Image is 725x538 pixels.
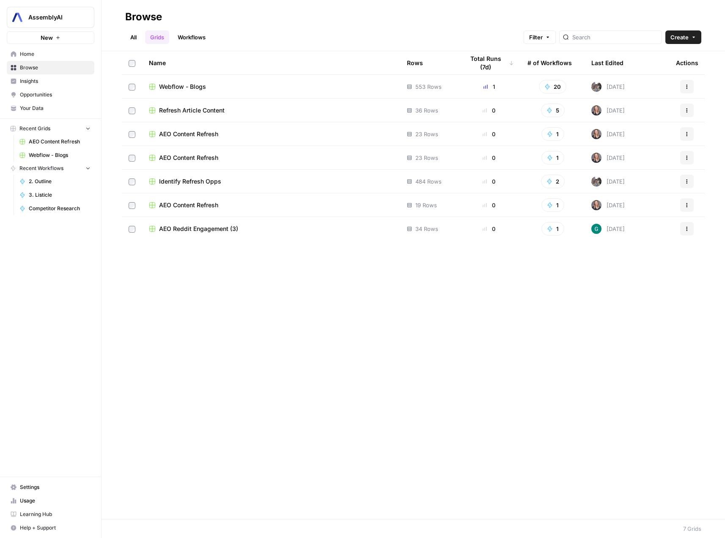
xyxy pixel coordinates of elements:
[591,176,625,187] div: [DATE]
[159,130,218,138] span: AEO Content Refresh
[464,82,514,91] div: 1
[415,225,438,233] span: 34 Rows
[20,77,91,85] span: Insights
[464,130,514,138] div: 0
[541,151,564,165] button: 1
[683,524,701,533] div: 7 Grids
[16,202,94,215] a: Competitor Research
[20,497,91,505] span: Usage
[524,30,556,44] button: Filter
[7,480,94,494] a: Settings
[415,130,438,138] span: 23 Rows
[159,225,238,233] span: AEO Reddit Engagement (3)
[7,508,94,521] a: Learning Hub
[10,10,25,25] img: AssemblyAI Logo
[591,51,623,74] div: Last Edited
[591,82,601,92] img: a2mlt6f1nb2jhzcjxsuraj5rj4vi
[29,151,91,159] span: Webflow - Blogs
[159,106,225,115] span: Refresh Article Content
[7,47,94,61] a: Home
[7,88,94,102] a: Opportunities
[591,129,625,139] div: [DATE]
[591,153,625,163] div: [DATE]
[159,82,206,91] span: Webflow - Blogs
[464,225,514,233] div: 0
[541,222,564,236] button: 1
[41,33,53,42] span: New
[16,148,94,162] a: Webflow - Blogs
[541,127,564,141] button: 1
[464,106,514,115] div: 0
[16,188,94,202] a: 3. Listicle
[149,82,393,91] a: Webflow - Blogs
[149,51,393,74] div: Name
[541,104,565,117] button: 5
[20,524,91,532] span: Help + Support
[539,80,566,93] button: 20
[7,7,94,28] button: Workspace: AssemblyAI
[591,129,601,139] img: u13gwt194sd4qc1jrypxg1l0agas
[541,175,565,188] button: 2
[7,61,94,74] a: Browse
[20,64,91,71] span: Browse
[591,176,601,187] img: a2mlt6f1nb2jhzcjxsuraj5rj4vi
[676,51,698,74] div: Actions
[415,201,437,209] span: 19 Rows
[149,201,393,209] a: AEO Content Refresh
[464,177,514,186] div: 0
[591,105,601,115] img: u13gwt194sd4qc1jrypxg1l0agas
[20,91,91,99] span: Opportunities
[29,205,91,212] span: Competitor Research
[665,30,701,44] button: Create
[464,154,514,162] div: 0
[464,201,514,209] div: 0
[591,105,625,115] div: [DATE]
[7,74,94,88] a: Insights
[20,483,91,491] span: Settings
[16,175,94,188] a: 2. Outline
[149,106,393,115] a: Refresh Article Content
[541,198,564,212] button: 1
[591,200,601,210] img: u13gwt194sd4qc1jrypxg1l0agas
[29,191,91,199] span: 3. Listicle
[591,224,601,234] img: ta2ocw7lbhelvj48ne7puf0aixb5
[125,30,142,44] a: All
[415,82,442,91] span: 553 Rows
[173,30,211,44] a: Workflows
[407,51,423,74] div: Rows
[16,135,94,148] a: AEO Content Refresh
[415,177,442,186] span: 484 Rows
[149,130,393,138] a: AEO Content Refresh
[159,201,218,209] span: AEO Content Refresh
[28,13,80,22] span: AssemblyAI
[159,177,221,186] span: Identify Refresh Opps
[7,122,94,135] button: Recent Grids
[670,33,689,41] span: Create
[149,154,393,162] a: AEO Content Refresh
[415,106,438,115] span: 36 Rows
[20,511,91,518] span: Learning Hub
[145,30,169,44] a: Grids
[19,165,63,172] span: Recent Workflows
[125,10,162,24] div: Browse
[591,200,625,210] div: [DATE]
[7,494,94,508] a: Usage
[20,50,91,58] span: Home
[159,154,218,162] span: AEO Content Refresh
[591,153,601,163] img: u13gwt194sd4qc1jrypxg1l0agas
[20,104,91,112] span: Your Data
[19,125,50,132] span: Recent Grids
[7,162,94,175] button: Recent Workflows
[149,177,393,186] a: Identify Refresh Opps
[7,102,94,115] a: Your Data
[29,138,91,145] span: AEO Content Refresh
[527,51,572,74] div: # of Workflows
[7,521,94,535] button: Help + Support
[149,225,393,233] a: AEO Reddit Engagement (3)
[572,33,658,41] input: Search
[591,224,625,234] div: [DATE]
[415,154,438,162] span: 23 Rows
[529,33,543,41] span: Filter
[7,31,94,44] button: New
[464,51,514,74] div: Total Runs (7d)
